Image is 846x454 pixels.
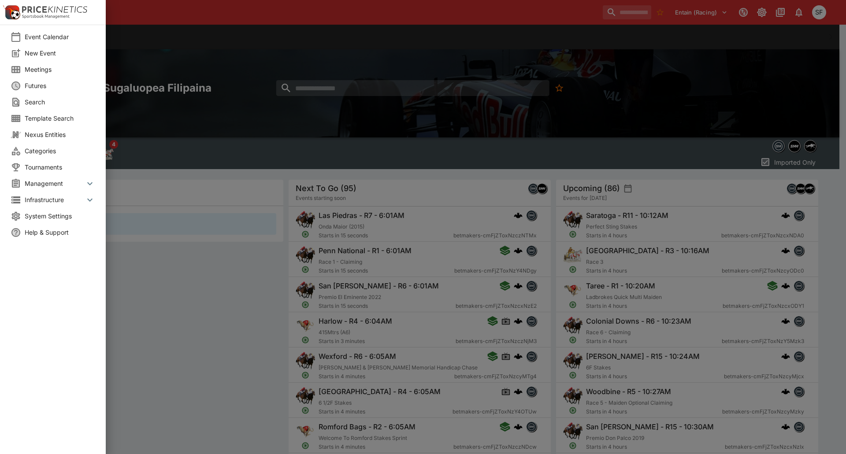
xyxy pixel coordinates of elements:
span: System Settings [25,211,95,221]
img: Sportsbook Management [22,15,70,18]
span: Meetings [25,65,95,74]
img: PriceKinetics [22,6,87,13]
span: Search [25,97,95,107]
span: Management [25,179,85,188]
span: Futures [25,81,95,90]
span: Event Calendar [25,32,95,41]
span: Infrastructure [25,195,85,204]
img: PriceKinetics Logo [3,4,20,21]
span: New Event [25,48,95,58]
span: Template Search [25,114,95,123]
span: Help & Support [25,228,95,237]
span: Categories [25,146,95,155]
span: Tournaments [25,162,95,172]
span: Nexus Entities [25,130,95,139]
